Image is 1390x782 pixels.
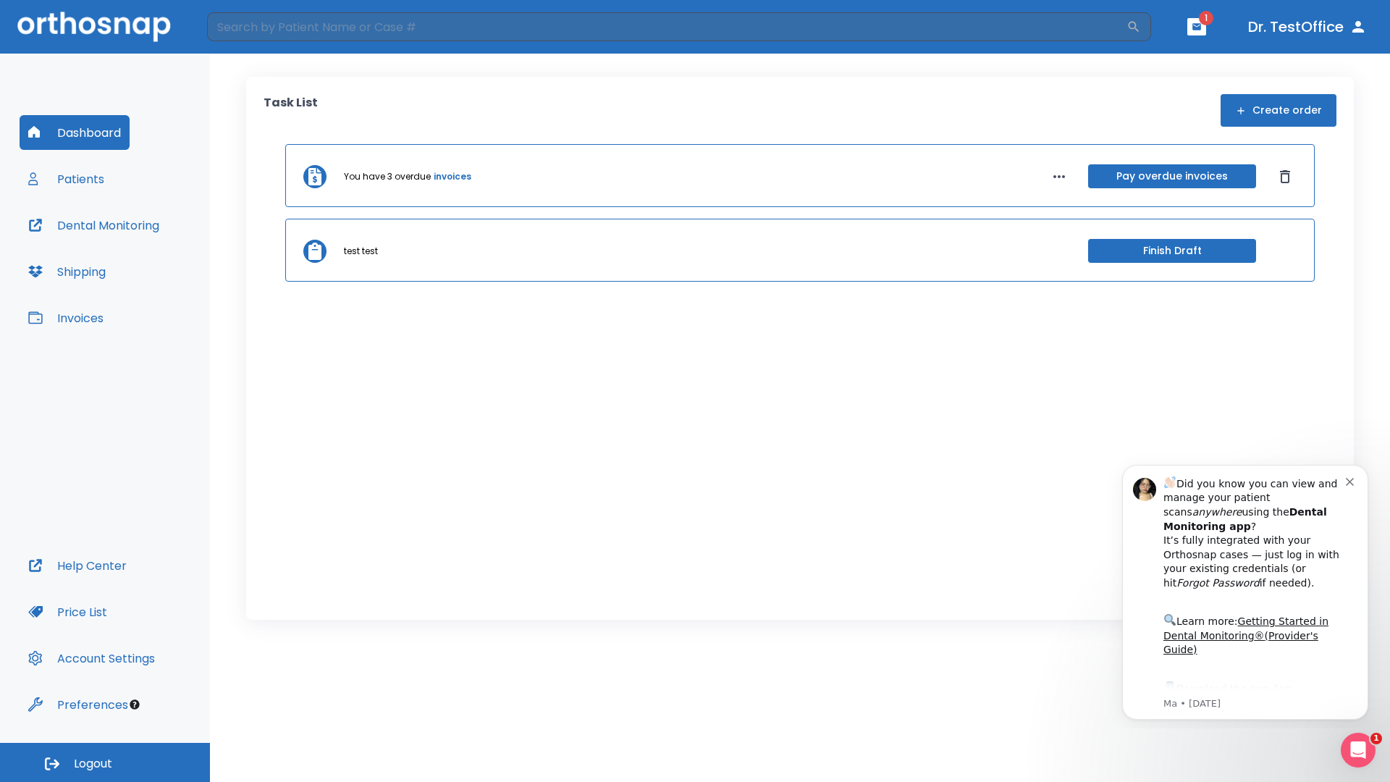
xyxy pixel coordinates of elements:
[1242,14,1373,40] button: Dr. TestOffice
[1100,452,1390,728] iframe: Intercom notifications message
[20,115,130,150] button: Dashboard
[20,161,113,196] button: Patients
[20,300,112,335] button: Invoices
[74,756,112,772] span: Logout
[1370,733,1382,744] span: 1
[128,698,141,711] div: Tooltip anchor
[344,245,378,258] p: test test
[207,12,1126,41] input: Search by Patient Name or Case #
[1341,733,1376,768] iframe: Intercom live chat
[17,12,171,41] img: Orthosnap
[63,245,245,258] p: Message from Ma, sent 7w ago
[1088,164,1256,188] button: Pay overdue invoices
[245,22,257,34] button: Dismiss notification
[264,94,318,127] p: Task List
[63,231,192,257] a: App Store
[344,170,431,183] p: You have 3 overdue
[20,687,137,722] button: Preferences
[20,641,164,676] button: Account Settings
[20,208,168,243] button: Dental Monitoring
[20,548,135,583] button: Help Center
[1088,239,1256,263] button: Finish Draft
[20,594,116,629] button: Price List
[434,170,471,183] a: invoices
[1199,11,1213,25] span: 1
[1273,165,1297,188] button: Dismiss
[63,227,245,301] div: Download the app: | ​ Let us know if you need help getting started!
[1221,94,1336,127] button: Create order
[20,254,114,289] button: Shipping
